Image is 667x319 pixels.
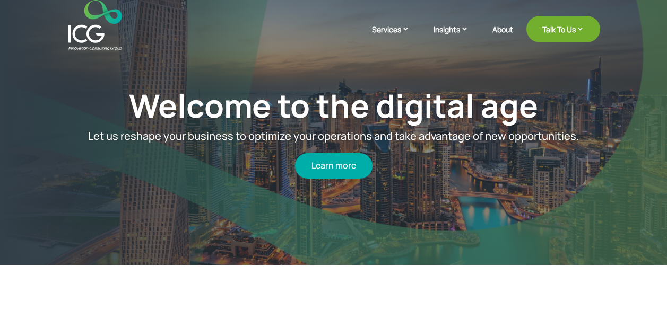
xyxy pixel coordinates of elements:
[526,16,600,42] a: Talk To Us
[129,84,538,127] a: Welcome to the digital age
[492,25,513,50] a: About
[88,129,579,143] span: Let us reshape your business to optimize your operations and take advantage of new opportunities.
[434,24,479,50] a: Insights
[295,153,373,178] a: Learn more
[372,24,420,50] a: Services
